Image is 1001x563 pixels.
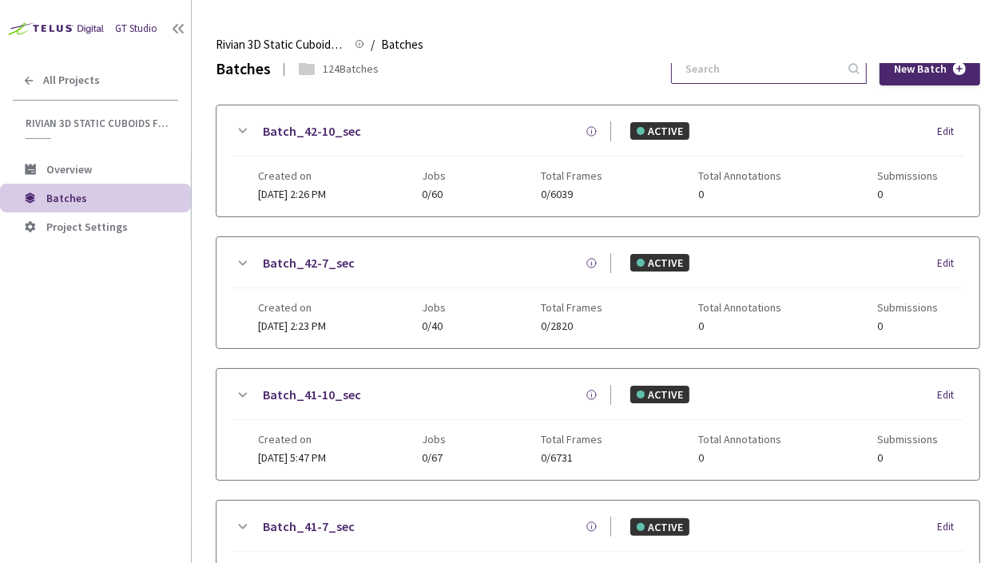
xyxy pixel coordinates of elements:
span: [DATE] 5:47 PM [258,450,326,465]
span: 0/40 [422,320,446,332]
span: 0/6731 [542,452,603,464]
div: Edit [937,256,963,272]
div: Batches [216,56,271,81]
span: Created on [258,433,326,446]
div: GT Studio [115,21,157,37]
span: Created on [258,301,326,314]
span: Submissions [877,301,938,314]
span: Batches [381,35,423,54]
span: 0 [877,188,938,200]
span: Total Annotations [698,433,781,446]
span: Total Frames [542,301,603,314]
span: 0 [698,188,781,200]
div: Edit [937,124,963,140]
span: 0 [877,320,938,332]
span: Rivian 3D Static Cuboids fixed[2024-25] [26,117,169,130]
div: 124 Batches [323,60,379,77]
span: Total Frames [542,433,603,446]
span: Submissions [877,169,938,182]
span: [DATE] 2:26 PM [258,187,326,201]
span: All Projects [43,73,100,87]
span: 0/60 [422,188,446,200]
span: Rivian 3D Static Cuboids fixed[2024-25] [216,35,345,54]
span: 0/2820 [542,320,603,332]
span: Total Frames [542,169,603,182]
a: Batch_42-10_sec [263,121,361,141]
span: 0 [698,452,781,464]
div: ACTIVE [630,386,689,403]
div: Batch_42-10_secACTIVEEditCreated on[DATE] 2:26 PMJobs0/60Total Frames0/6039Total Annotations0Subm... [216,105,979,216]
span: 0 [877,452,938,464]
span: Total Annotations [698,301,781,314]
div: Batch_41-10_secACTIVEEditCreated on[DATE] 5:47 PMJobs0/67Total Frames0/6731Total Annotations0Subm... [216,369,979,480]
span: 0/6039 [542,188,603,200]
span: Total Annotations [698,169,781,182]
span: Overview [46,162,92,176]
span: [DATE] 2:23 PM [258,319,326,333]
a: Batch_41-10_sec [263,385,361,405]
div: ACTIVE [630,254,689,272]
span: Submissions [877,433,938,446]
span: Created on [258,169,326,182]
div: Edit [937,387,963,403]
span: 0/67 [422,452,446,464]
div: Edit [937,519,963,535]
div: ACTIVE [630,122,689,140]
span: Project Settings [46,220,128,234]
a: Batch_42-7_sec [263,253,355,273]
span: Batches [46,191,87,205]
a: Batch_41-7_sec [263,517,355,537]
li: / [371,35,375,54]
span: New Batch [894,62,947,76]
span: Jobs [422,169,446,182]
span: Jobs [422,301,446,314]
input: Search [676,54,846,83]
span: Jobs [422,433,446,446]
span: 0 [698,320,781,332]
div: ACTIVE [630,518,689,536]
div: Batch_42-7_secACTIVEEditCreated on[DATE] 2:23 PMJobs0/40Total Frames0/2820Total Annotations0Submi... [216,237,979,348]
